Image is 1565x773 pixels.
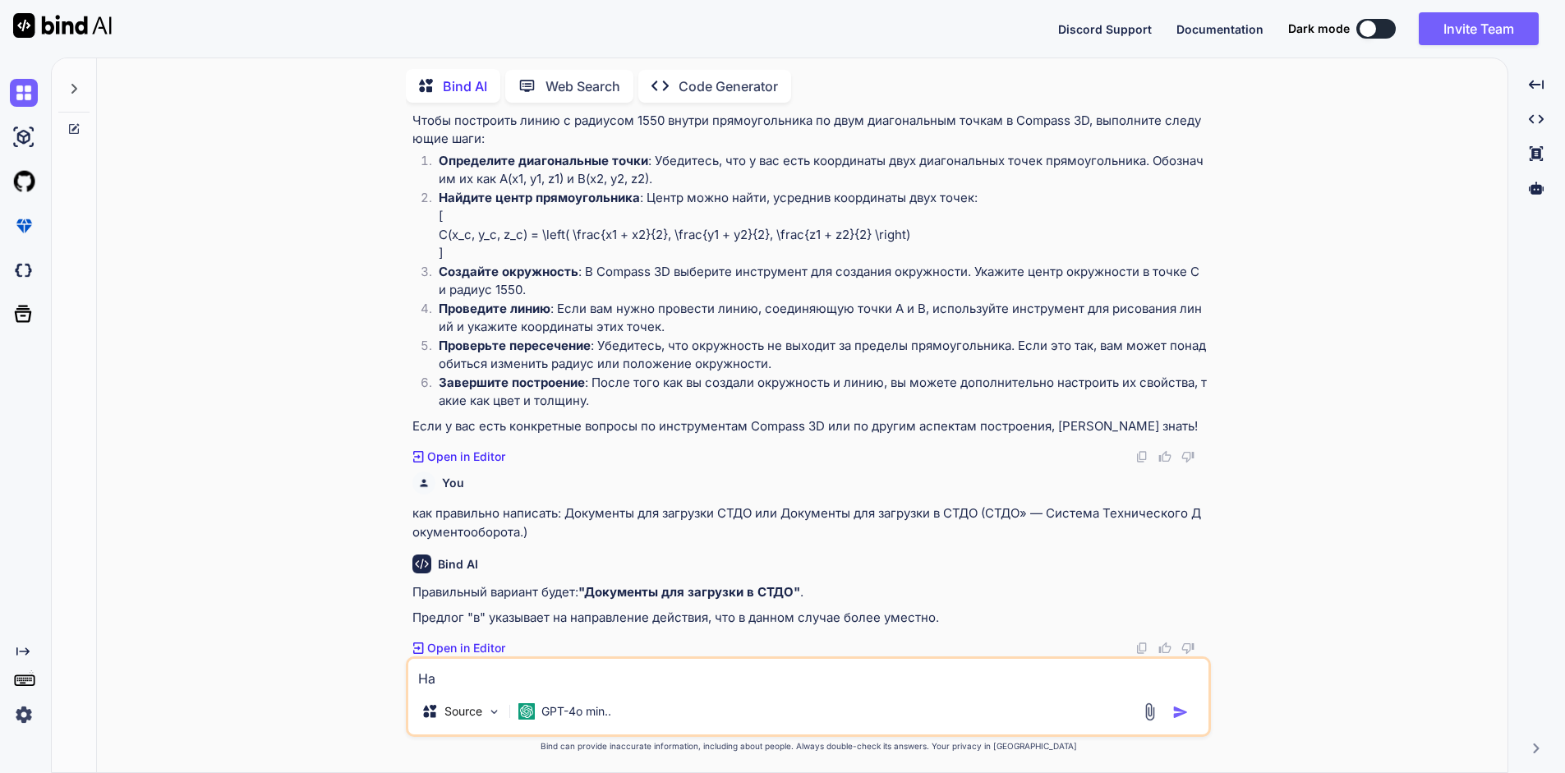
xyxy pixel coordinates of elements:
p: Source [444,703,482,720]
img: copy [1135,450,1148,463]
strong: Проверьте пересечение [439,338,591,353]
strong: Проведите линию [439,301,550,316]
span: Discord Support [1058,22,1152,36]
h6: You [442,475,464,491]
p: Open in Editor [427,640,505,656]
img: icon [1172,704,1189,720]
p: Bind can provide inaccurate information, including about people. Always double-check its answers.... [406,740,1211,752]
strong: Определите диагональные точки [439,153,648,168]
img: attachment [1140,702,1159,721]
p: : Если вам нужно провести линию, соединяющую точки A и B, используйте инструмент для рисования ли... [439,300,1208,337]
img: premium [10,212,38,240]
p: Если у вас есть конкретные вопросы по инструментам Compass 3D или по другим аспектам построения, ... [412,417,1208,436]
img: chat [10,79,38,107]
p: : В Compass 3D выберите инструмент для создания окружности. Укажите центр окружности в точке C и ... [439,263,1208,300]
p: GPT-4o min.. [541,703,611,720]
img: ai-studio [10,123,38,151]
p: : После того как вы создали окружность и линию, вы можете дополнительно настроить их свойства, та... [439,374,1208,411]
img: GPT-4o mini [518,703,535,720]
strong: Завершите построение [439,375,585,390]
img: Pick Models [487,705,501,719]
img: like [1158,642,1171,655]
span: Dark mode [1288,21,1350,37]
button: Discord Support [1058,21,1152,38]
p: Open in Editor [427,449,505,465]
img: githubLight [10,168,38,196]
p: Предлог "в" указывает на направление действия, что в данном случае более уместно. [412,609,1208,628]
textarea: [PERSON_NAME] [408,659,1208,688]
img: settings [10,701,38,729]
strong: Найдите центр прямоугольника [439,190,640,205]
p: Правильный вариант будет: . [412,583,1208,602]
p: как правильно написать: Документы для загрузки СТДО или Документы для загрузки в СТДО (СТДО» — Си... [412,504,1208,541]
img: like [1158,450,1171,463]
p: : Убедитесь, что у вас есть координаты двух диагональных точек прямоугольника. Обозначим их как A... [439,152,1208,189]
p: Web Search [545,76,620,96]
button: Invite Team [1419,12,1539,45]
p: : Центр можно найти, усреднив координаты двух точек: [ C(x_c, y_c, z_c) = \left( \frac{x1 + x2}{2... [439,189,1208,263]
img: darkCloudIdeIcon [10,256,38,284]
p: Чтобы построить линию с радиусом 1550 внутри прямоугольника по двум диагональным точкам в Compass... [412,112,1208,149]
button: Documentation [1176,21,1264,38]
p: Code Generator [679,76,778,96]
strong: "Документы для загрузки в СТДО" [578,584,800,600]
img: dislike [1181,450,1194,463]
h6: Bind AI [438,556,478,573]
img: dislike [1181,642,1194,655]
p: : Убедитесь, что окружность не выходит за пределы прямоугольника. Если это так, вам может понадоб... [439,337,1208,374]
img: Bind AI [13,13,112,38]
p: Bind AI [443,76,487,96]
strong: Создайте окружность [439,264,578,279]
img: copy [1135,642,1148,655]
span: Documentation [1176,22,1264,36]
